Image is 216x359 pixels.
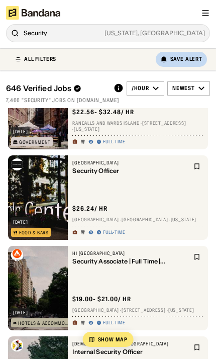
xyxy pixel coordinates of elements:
div: Newest [172,85,195,92]
div: Security Associate | Full Time | Overnight Shifts [72,258,189,265]
div: Government [19,140,51,144]
div: [GEOGRAPHIC_DATA] · [STREET_ADDRESS] · [US_STATE] [72,307,203,313]
div: Security Officer [72,167,189,174]
div: Food & Bars [19,230,49,235]
div: $ 26.24 / hr [72,205,107,213]
div: ALL FILTERS [24,56,56,62]
div: $ 22.56 - $32.48 / hr [72,108,134,116]
div: Show Map [98,337,128,342]
div: Save Alert [170,55,202,62]
div: [GEOGRAPHIC_DATA] · [GEOGRAPHIC_DATA] · [US_STATE] [72,217,203,223]
div: [DATE] [13,220,28,224]
div: $ 19.00 - $21.00 / hr [72,295,131,303]
img: Lincoln Center logo [11,158,23,170]
div: /hour [132,85,149,92]
img: HI USA logo [11,249,23,261]
div: Hotels & Accommodation [18,321,69,325]
div: Randalls and Wards Island · [STREET_ADDRESS] · [US_STATE] [72,121,203,132]
div: 646 Verified Jobs [6,84,107,93]
div: [DATE] [13,310,28,315]
div: 7,466 "Security" jobs on [DOMAIN_NAME] [6,97,210,104]
div: Full-time [103,229,125,235]
div: [GEOGRAPHIC_DATA] [72,160,189,166]
div: Full-time [103,320,125,326]
img: The Riverside Church logo [11,339,23,351]
div: HI [GEOGRAPHIC_DATA] [72,250,189,256]
div: [US_STATE], [GEOGRAPHIC_DATA] [47,30,205,36]
div: [DATE] [13,129,28,134]
div: [DEMOGRAPHIC_DATA][GEOGRAPHIC_DATA] [72,341,189,347]
div: Full-time [103,139,125,145]
div: Security [24,30,205,36]
div: Internal Security Officer [72,348,189,355]
img: Bandana logotype [6,6,60,20]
